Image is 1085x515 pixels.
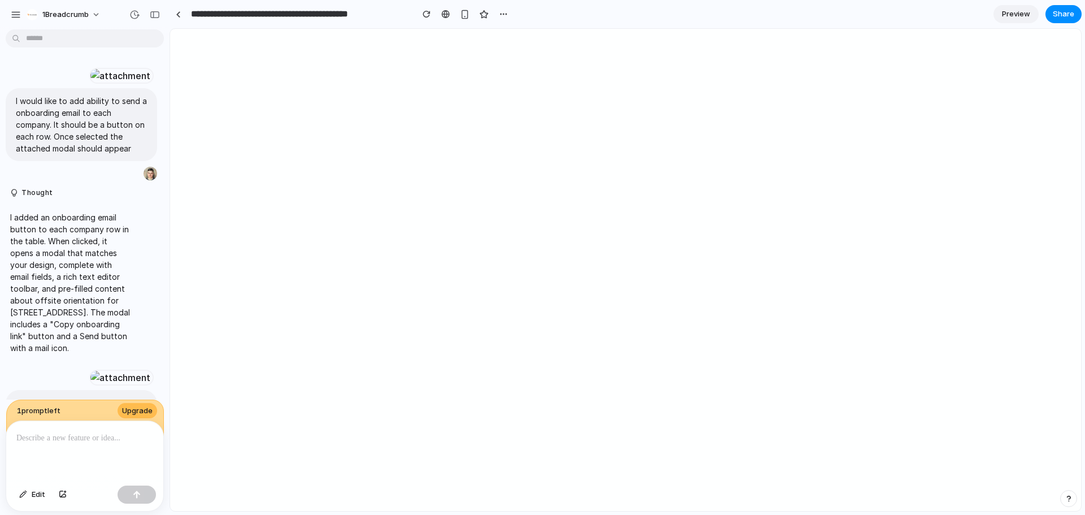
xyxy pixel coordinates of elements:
span: Edit [32,489,45,500]
span: Share [1053,8,1074,20]
span: 1Breadcrumb [42,9,89,20]
span: Upgrade [122,405,153,417]
span: Preview [1002,8,1030,20]
button: 1Breadcrumb [22,6,106,24]
p: I added an onboarding email button to each company row in the table. When clicked, it opens a mod... [10,211,131,354]
a: Preview [993,5,1039,23]
span: 1 prompt left [17,405,60,417]
button: Upgrade [118,403,157,419]
button: Share [1045,5,1082,23]
button: Edit [14,486,51,504]
p: I would like to add ability to send a onboarding email to each company. It should be a button on ... [16,95,147,154]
